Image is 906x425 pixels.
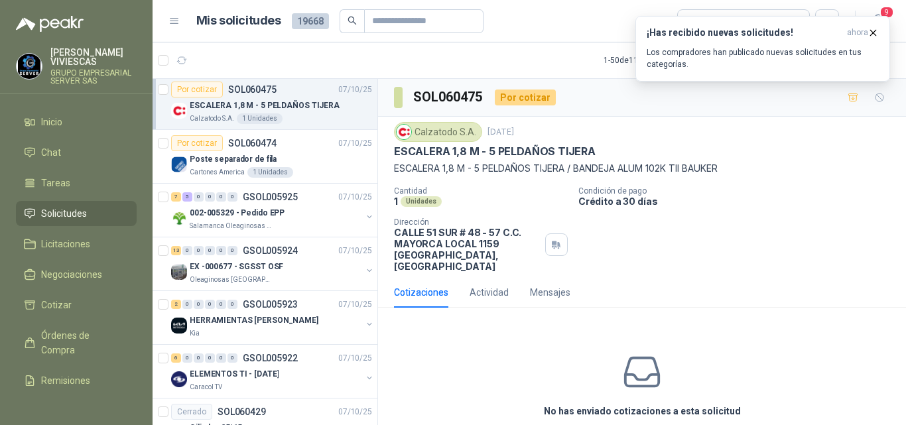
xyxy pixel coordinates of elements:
span: Tareas [41,176,70,190]
p: ESCALERA 1,8 M - 5 PELDAÑOS TIJERA [394,145,596,158]
a: 7 5 0 0 0 0 GSOL00592507/10/25 Company Logo002-005329 - Pedido EPPSalamanca Oleaginosas SAS [171,189,375,231]
a: Por cotizarSOL06047407/10/25 Company LogoPoste separador de filaCartones America1 Unidades [153,130,377,184]
p: Cartones America [190,167,245,178]
a: Tareas [16,170,137,196]
p: Crédito a 30 días [578,196,901,207]
p: GSOL005922 [243,353,298,363]
h3: ¡Has recibido nuevas solicitudes! [647,27,842,38]
h3: SOL060475 [413,87,484,107]
a: Órdenes de Compra [16,323,137,363]
p: Salamanca Oleaginosas SAS [190,221,273,231]
a: Licitaciones [16,231,137,257]
div: 0 [182,300,192,309]
a: 6 0 0 0 0 0 GSOL00592207/10/25 Company LogoELEMENTOS TI - [DATE]Caracol TV [171,350,375,393]
p: 07/10/25 [338,298,372,311]
div: 0 [216,192,226,202]
img: Company Logo [397,125,411,139]
span: Solicitudes [41,206,87,221]
div: Actividad [470,285,509,300]
div: 0 [216,246,226,255]
p: Oleaginosas [GEOGRAPHIC_DATA][PERSON_NAME] [190,274,273,285]
p: Calzatodo S.A. [190,113,234,124]
div: 5 [182,192,192,202]
span: Cotizar [41,298,72,312]
span: Remisiones [41,373,90,388]
span: Licitaciones [41,237,90,251]
a: 2 0 0 0 0 0 GSOL00592307/10/25 Company LogoHERRAMIENTAS [PERSON_NAME]Kia [171,296,375,339]
a: Remisiones [16,368,137,393]
div: Cotizaciones [394,285,448,300]
img: Company Logo [171,103,187,119]
p: 002-005329 - Pedido EPP [190,207,285,219]
p: [PERSON_NAME] VIVIESCAS [50,48,137,66]
p: GRUPO EMPRESARIAL SERVER SAS [50,69,137,85]
p: 07/10/25 [338,406,372,418]
div: 0 [182,353,192,363]
span: Órdenes de Compra [41,328,124,357]
p: GSOL005924 [243,246,298,255]
span: 19668 [292,13,329,29]
p: GSOL005925 [243,192,298,202]
p: Cantidad [394,186,568,196]
div: 0 [227,192,237,202]
p: 07/10/25 [338,84,372,96]
div: 0 [205,246,215,255]
p: HERRAMIENTAS [PERSON_NAME] [190,314,318,327]
p: Poste separador de fila [190,153,277,166]
p: EX -000677 - SGSST OSF [190,261,283,273]
div: 6 [171,353,181,363]
p: 07/10/25 [338,352,372,365]
div: Unidades [401,196,442,207]
img: Company Logo [171,156,187,172]
div: Mensajes [530,285,570,300]
p: ESCALERA 1,8 M - 5 PELDAÑOS TIJERA / BANDEJA ALUM 102K TII BAUKER [394,161,890,176]
div: 0 [182,246,192,255]
div: 2 [171,300,181,309]
h1: Mis solicitudes [196,11,281,30]
div: 0 [194,246,204,255]
img: Company Logo [17,54,42,79]
div: 0 [205,192,215,202]
button: ¡Has recibido nuevas solicitudes!ahora Los compradores han publicado nuevas solicitudes en tus ca... [635,16,890,82]
a: Inicio [16,109,137,135]
div: 0 [194,353,204,363]
p: GSOL005923 [243,300,298,309]
img: Company Logo [171,210,187,226]
p: Condición de pago [578,186,901,196]
div: 1 Unidades [237,113,283,124]
div: 0 [194,300,204,309]
img: Company Logo [171,318,187,334]
img: Company Logo [171,371,187,387]
p: 07/10/25 [338,245,372,257]
div: 7 [171,192,181,202]
p: ESCALERA 1,8 M - 5 PELDAÑOS TIJERA [190,99,340,112]
span: Inicio [41,115,62,129]
a: Chat [16,140,137,165]
div: Por cotizar [171,82,223,97]
span: 9 [879,6,894,19]
div: Por cotizar [495,90,556,105]
div: 13 [171,246,181,255]
div: Todas [686,14,714,29]
a: Negociaciones [16,262,137,287]
a: Solicitudes [16,201,137,226]
p: SOL060429 [218,407,266,416]
div: 0 [216,353,226,363]
div: Por cotizar [171,135,223,151]
p: Los compradores han publicado nuevas solicitudes en tus categorías. [647,46,879,70]
span: search [348,16,357,25]
a: Por cotizarSOL06047507/10/25 Company LogoESCALERA 1,8 M - 5 PELDAÑOS TIJERACalzatodo S.A.1 Unidades [153,76,377,130]
img: Logo peakr [16,16,84,32]
div: 0 [227,300,237,309]
div: 0 [205,353,215,363]
div: Cerrado [171,404,212,420]
p: 1 [394,196,398,207]
div: 0 [227,246,237,255]
p: [DATE] [487,126,514,139]
p: SOL060474 [228,139,277,148]
p: CALLE 51 SUR # 48 - 57 C.C. MAYORCA LOCAL 1159 [GEOGRAPHIC_DATA] , [GEOGRAPHIC_DATA] [394,227,540,272]
div: 0 [194,192,204,202]
div: 1 Unidades [247,167,293,178]
button: 9 [866,9,890,33]
p: Caracol TV [190,382,222,393]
